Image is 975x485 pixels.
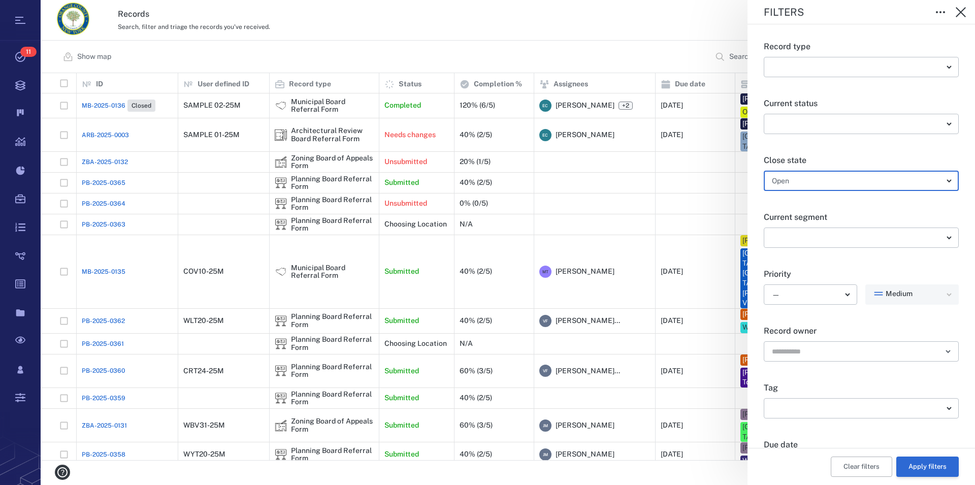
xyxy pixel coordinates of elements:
p: Priority [764,268,959,280]
p: Tag [764,382,959,394]
p: Current status [764,98,959,110]
button: Close [951,2,971,22]
button: Toggle to Edit Boxes [930,2,951,22]
span: Help [23,7,43,16]
div: Filters [764,7,922,17]
button: Apply filters [896,457,959,477]
div: — [772,289,841,301]
p: Current segment [764,211,959,223]
span: 11 [20,47,37,57]
p: Record type [764,41,959,53]
button: Clear filters [831,457,892,477]
p: Close state [764,154,959,167]
p: Record owner [764,325,959,337]
span: Medium [886,289,913,299]
div: Open [772,175,942,187]
p: Due date [764,439,959,451]
button: Open [941,344,955,359]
